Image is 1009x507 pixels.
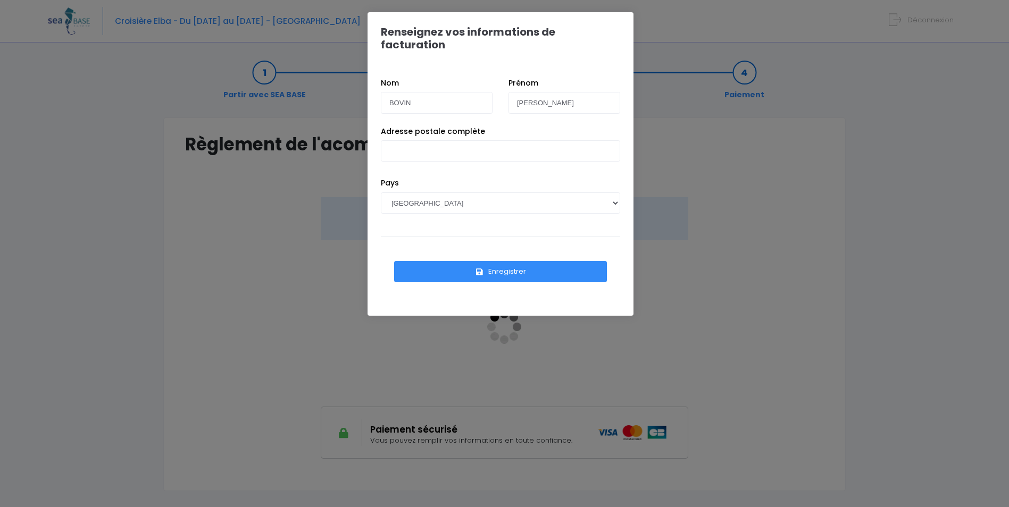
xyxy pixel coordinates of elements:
[394,261,607,282] button: Enregistrer
[381,178,399,189] label: Pays
[508,78,538,89] label: Prénom
[381,78,399,89] label: Nom
[381,26,620,51] h1: Renseignez vos informations de facturation
[381,126,485,137] label: Adresse postale complète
